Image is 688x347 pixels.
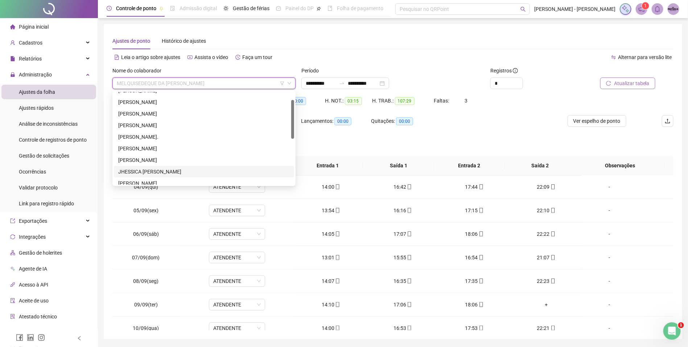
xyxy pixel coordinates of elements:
[19,56,42,62] span: Relatórios
[337,5,383,11] span: Folha de pagamento
[117,78,291,89] span: MELQUISEDEQUE DA ROCHA MARQUES
[638,6,645,12] span: notification
[642,2,649,9] sup: 1
[19,137,87,143] span: Controle de registros de ponto
[588,277,631,285] div: -
[334,302,340,307] span: mobile
[581,162,659,170] span: Observações
[180,5,217,11] span: Admissão digital
[10,72,15,77] span: lock
[406,184,412,189] span: mobile
[19,298,49,304] span: Aceite de uso
[406,302,412,307] span: mobile
[213,299,261,310] span: ATENDENTE
[478,255,484,260] span: mobile
[10,282,15,287] span: api
[334,279,340,284] span: mobile
[406,231,412,237] span: mobile
[118,179,290,187] div: [PERSON_NAME]
[112,67,166,75] label: Nome do colaborador
[575,156,665,176] th: Observações
[444,324,504,332] div: 17:53
[606,81,611,86] span: reload
[10,40,15,45] span: user-add
[478,208,484,213] span: mobile
[19,201,74,206] span: Link para registro rápido
[213,323,261,334] span: ATENDENTE
[550,326,556,331] span: mobile
[159,7,164,11] span: pushpin
[363,156,434,176] th: Saída 1
[550,208,556,213] span: mobile
[16,334,23,341] span: facebook
[339,80,345,86] span: to
[19,218,47,224] span: Exportações
[19,169,46,175] span: Ocorrências
[280,81,284,85] span: filter
[490,67,518,75] span: Registros
[372,206,433,214] div: 16:16
[301,301,361,309] div: 14:10
[19,282,48,288] span: Acesso à API
[372,324,433,332] div: 16:53
[588,230,631,238] div: -
[516,206,576,214] div: 22:10
[465,98,468,104] span: 3
[114,154,294,166] div: IDAILDO DA CUNHA
[121,54,180,60] span: Leia o artigo sobre ajustes
[434,156,505,176] th: Entrada 2
[19,234,46,240] span: Integrações
[668,4,679,14] img: 60548
[19,40,42,46] span: Cadastros
[301,277,361,285] div: 14:07
[516,230,576,238] div: 22:22
[663,322,681,340] iframe: Intercom live chat
[550,231,556,237] span: mobile
[520,7,526,12] span: search
[622,5,630,13] img: sparkle-icon.fc2bf0ac1784a2077858766a79e2daf3.svg
[133,325,159,331] span: 10/09(qua)
[372,183,433,191] div: 16:42
[478,184,484,189] span: mobile
[478,231,484,237] span: mobile
[406,326,412,331] span: mobile
[289,97,306,105] span: 00:00
[38,334,45,341] span: instagram
[325,97,372,105] div: H. NOT.:
[396,117,413,125] span: 00:00
[279,97,325,105] div: HE 3:
[444,183,504,191] div: 17:44
[444,254,504,262] div: 16:54
[301,67,324,75] label: Período
[654,6,661,12] span: bell
[162,38,206,44] span: Histórico de ajustes
[133,278,158,284] span: 08/09(seg)
[372,301,433,309] div: 17:06
[372,277,433,285] div: 16:35
[213,181,261,192] span: ATENDENTE
[339,80,345,86] span: swap-right
[10,24,15,29] span: home
[19,72,52,78] span: Administração
[513,68,518,73] span: info-circle
[10,250,15,255] span: apartment
[118,110,290,118] div: [PERSON_NAME]
[550,255,556,260] span: mobile
[478,279,484,284] span: mobile
[550,279,556,284] span: mobile
[434,98,450,104] span: Faltas:
[301,230,361,238] div: 14:05
[19,185,58,191] span: Validar protocolo
[118,121,290,129] div: [PERSON_NAME]
[194,54,228,60] span: Assista o vídeo
[19,24,49,30] span: Página inicial
[371,117,441,125] div: Quitações:
[77,336,82,341] span: left
[406,279,412,284] span: mobile
[287,81,292,85] span: down
[588,254,631,262] div: -
[516,183,576,191] div: 22:09
[276,6,281,11] span: dashboard
[118,98,290,106] div: [PERSON_NAME]
[242,54,272,60] span: Faça um tour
